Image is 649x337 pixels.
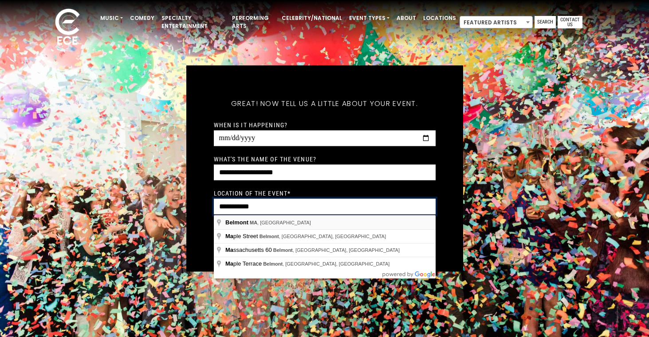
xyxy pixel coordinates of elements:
a: Search [535,16,556,28]
a: Contact Us [558,16,582,28]
span: , [GEOGRAPHIC_DATA], [GEOGRAPHIC_DATA] [273,247,400,253]
a: Celebrity/National [278,11,346,26]
span: Belmont [225,219,248,226]
a: Specialty Entertainment [158,11,228,34]
span: ple Street [225,233,260,239]
span: Ma [225,247,233,253]
span: , [GEOGRAPHIC_DATA], [GEOGRAPHIC_DATA] [260,234,386,239]
a: Music [97,11,126,26]
a: Performing Arts [228,11,278,34]
a: Locations [420,11,460,26]
label: When is it happening? [214,121,288,129]
span: Belmont [260,234,279,239]
span: MA [250,220,257,225]
a: Event Types [346,11,393,26]
span: , [GEOGRAPHIC_DATA] [250,220,311,225]
span: Belmont [263,261,283,266]
span: ssachusetts 60 [225,247,273,253]
a: About [393,11,420,26]
label: Location of the event [214,189,291,197]
label: What's the name of the venue? [214,155,316,163]
span: Featured Artists [460,16,533,28]
span: Featured Artists [460,16,532,29]
img: ece_new_logo_whitev2-1.png [45,6,90,49]
span: Ma [225,260,233,267]
span: , [GEOGRAPHIC_DATA], [GEOGRAPHIC_DATA] [263,261,389,266]
span: Belmont [273,247,293,253]
span: Ma [225,233,233,239]
span: ple Terrace [225,260,263,267]
a: Comedy [126,11,158,26]
h5: Great! Now tell us a little about your event. [214,88,436,120]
